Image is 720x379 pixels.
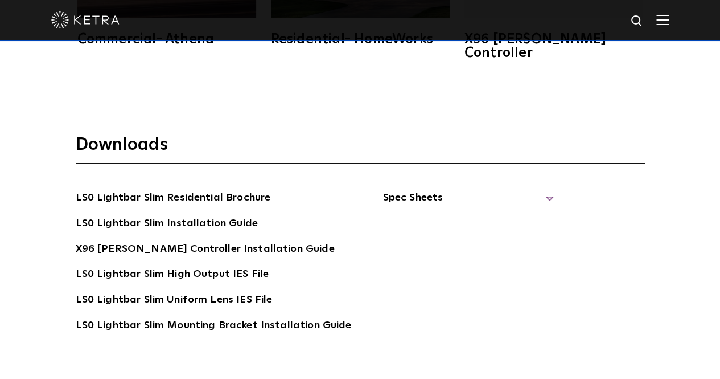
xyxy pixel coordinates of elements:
[630,14,644,28] img: search icon
[76,266,269,284] a: LS0 Lightbar Slim High Output IES File
[464,32,643,60] div: X96 [PERSON_NAME] Controller
[76,134,645,164] h3: Downloads
[76,190,271,208] a: LS0 Lightbar Slim Residential Brochure
[76,317,352,336] a: LS0 Lightbar Slim Mounting Bracket Installation Guide
[656,14,669,25] img: Hamburger%20Nav.svg
[382,190,553,215] span: Spec Sheets
[76,241,335,259] a: X96 [PERSON_NAME] Controller Installation Guide
[76,292,273,310] a: LS0 Lightbar Slim Uniform Lens IES File
[51,11,120,28] img: ketra-logo-2019-white
[76,215,258,234] a: LS0 Lightbar Slim Installation Guide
